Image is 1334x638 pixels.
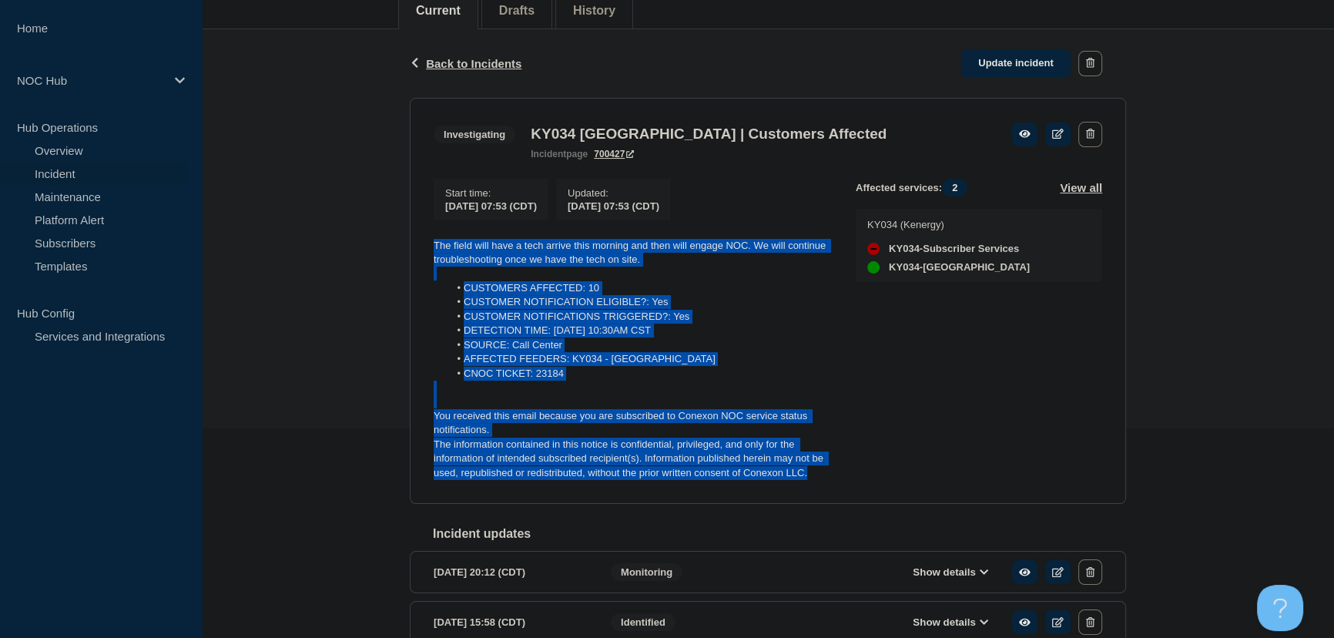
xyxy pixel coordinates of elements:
[449,324,832,337] li: DETECTION TIME: [DATE] 10:30AM CST
[1257,585,1303,631] iframe: Help Scout Beacon - Open
[434,409,831,438] p: You received this email because you are subscribed to Conexon NOC service status notifications.
[410,57,521,70] button: Back to Incidents
[434,559,588,585] div: [DATE] 20:12 (CDT)
[942,179,967,196] span: 2
[449,367,832,381] li: CNOC TICKET: 23184
[961,49,1071,78] a: Update incident
[499,4,535,18] button: Drafts
[17,74,165,87] p: NOC Hub
[445,200,537,212] span: [DATE] 07:53 (CDT)
[573,4,615,18] button: History
[1060,179,1102,196] button: View all
[434,609,588,635] div: [DATE] 15:58 (CDT)
[889,243,1019,255] span: KY034-Subscriber Services
[856,179,975,196] span: Affected services:
[908,616,993,629] button: Show details
[867,261,880,274] div: up
[568,199,659,212] div: [DATE] 07:53 (CDT)
[611,613,675,631] span: Identified
[908,566,993,579] button: Show details
[445,187,537,199] p: Start time :
[449,310,832,324] li: CUSTOMER NOTIFICATIONS TRIGGERED?: Yes
[531,149,566,159] span: incident
[531,126,887,143] h3: KY034 [GEOGRAPHIC_DATA] | Customers Affected
[867,219,1030,230] p: KY034 (Kenergy)
[434,126,515,143] span: Investigating
[426,57,521,70] span: Back to Incidents
[449,338,832,352] li: SOURCE: Call Center
[568,187,659,199] p: Updated :
[416,4,461,18] button: Current
[889,261,1030,274] span: KY034-[GEOGRAPHIC_DATA]
[449,295,832,309] li: CUSTOMER NOTIFICATION ELIGIBLE?: Yes
[434,438,831,480] p: The information contained in this notice is confidential, privileged, and only for the informatio...
[531,149,588,159] p: page
[434,239,831,267] p: The field will have a tech arrive this morning and then will engage NOC. We will continue trouble...
[449,281,832,295] li: CUSTOMERS AFFECTED: 10
[867,243,880,255] div: down
[611,563,682,581] span: Monitoring
[594,149,634,159] a: 700427
[433,527,1126,541] h2: Incident updates
[449,352,832,366] li: AFFECTED FEEDERS: KY034 - [GEOGRAPHIC_DATA]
